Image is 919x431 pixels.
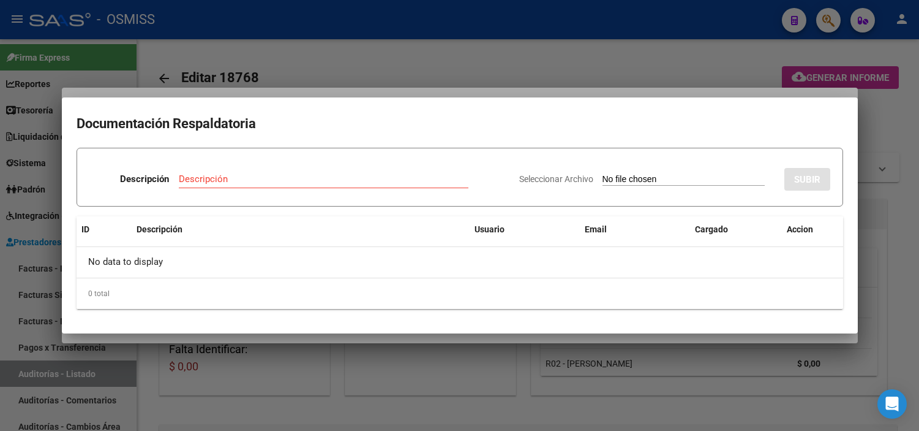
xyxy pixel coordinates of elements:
[77,247,843,278] div: No data to display
[585,224,607,234] span: Email
[787,224,813,234] span: Accion
[475,224,505,234] span: Usuario
[695,224,728,234] span: Cargado
[137,224,182,234] span: Descripción
[132,216,470,243] datatable-header-cell: Descripción
[120,172,169,186] p: Descripción
[784,168,830,191] button: SUBIR
[77,278,843,309] div: 0 total
[782,216,843,243] datatable-header-cell: Accion
[690,216,782,243] datatable-header-cell: Cargado
[877,389,907,419] div: Open Intercom Messenger
[470,216,580,243] datatable-header-cell: Usuario
[77,112,843,135] h2: Documentación Respaldatoria
[77,216,132,243] datatable-header-cell: ID
[580,216,690,243] datatable-header-cell: Email
[81,224,89,234] span: ID
[794,174,820,185] span: SUBIR
[519,174,593,184] span: Seleccionar Archivo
